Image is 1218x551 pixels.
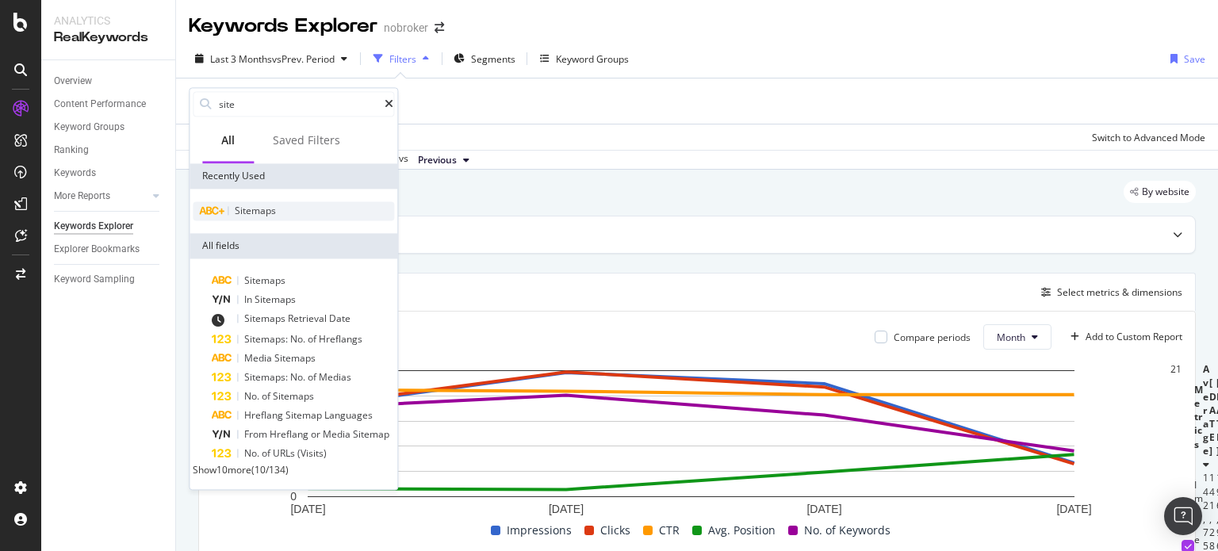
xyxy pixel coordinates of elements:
[1086,124,1205,150] button: Switch to Advanced Mode
[1164,46,1205,71] button: Save
[659,521,680,540] span: CTR
[1092,131,1205,144] div: Switch to Advanced Mode
[556,52,629,66] div: Keyword Groups
[1203,362,1209,457] div: Average
[319,370,351,384] span: Medias
[54,241,140,258] div: Explorer Bookmarks
[54,218,164,235] a: Keywords Explorer
[54,165,96,182] div: Keywords
[54,142,89,159] div: Ranking
[290,503,325,515] text: [DATE]
[983,324,1051,350] button: Month
[189,13,377,40] div: Keywords Explorer
[244,370,290,384] span: Sitemaps:
[54,29,163,47] div: RealKeywords
[262,446,273,460] span: of
[190,233,397,258] div: All fields
[435,22,444,33] div: arrow-right-arrow-left
[54,73,92,90] div: Overview
[367,46,435,71] button: Filters
[290,491,297,503] text: 0
[235,204,276,217] span: Sitemaps
[244,274,285,287] span: Sitemaps
[273,389,314,403] span: Sitemaps
[1176,362,1182,376] div: 1
[212,362,1170,521] div: A chart.
[1194,383,1203,451] div: Metrics
[534,46,635,71] button: Keyword Groups
[297,446,327,460] span: (Visits)
[244,351,274,365] span: Media
[806,503,841,515] text: [DATE]
[54,96,146,113] div: Content Performance
[471,52,515,66] span: Segments
[54,218,133,235] div: Keywords Explorer
[54,119,124,136] div: Keyword Groups
[600,521,630,540] span: Clicks
[189,46,354,71] button: Last 3 MonthsvsPrev. Period
[54,188,148,205] a: More Reports
[894,331,971,344] div: Compare periods
[1057,285,1182,299] div: Select metrics & dimensions
[323,427,353,441] span: Media
[54,271,135,288] div: Keyword Sampling
[418,153,457,167] span: Previous
[324,408,373,422] span: Languages
[273,446,297,460] span: URLs
[1170,362,1176,376] div: 2
[54,165,164,182] a: Keywords
[1035,283,1182,302] button: Select metrics & dimensions
[549,503,584,515] text: [DATE]
[399,151,412,166] span: vs
[244,332,290,346] span: Sitemaps:
[270,427,311,441] span: Hreflang
[1164,497,1202,535] div: Open Intercom Messenger
[708,521,776,540] span: Avg. Position
[290,332,308,346] span: No.
[272,52,335,66] span: vs Prev. Period
[54,241,164,258] a: Explorer Bookmarks
[54,96,164,113] a: Content Performance
[997,331,1025,344] span: Month
[54,119,164,136] a: Keyword Groups
[244,293,255,306] span: In
[308,370,319,384] span: of
[1184,52,1205,66] div: Save
[54,271,164,288] a: Keyword Sampling
[507,521,572,540] span: Impressions
[384,20,428,36] div: nobroker
[244,427,270,441] span: From
[412,151,476,170] button: Previous
[210,52,272,66] span: Last 3 Months
[54,73,164,90] a: Overview
[290,370,308,384] span: No.
[273,132,340,148] div: Saved Filters
[54,13,163,29] div: Analytics
[288,312,329,325] span: Retrieval
[221,132,235,148] div: All
[1209,376,1216,457] div: [DATE]
[308,332,319,346] span: of
[311,427,323,441] span: or
[255,293,296,306] span: Sitemaps
[244,312,288,325] span: Sitemaps
[1142,187,1189,197] span: By website
[244,389,262,403] span: No.
[193,463,251,476] span: Show 10 more
[262,389,273,403] span: of
[449,52,520,67] button: Segments
[244,446,262,460] span: No.
[1064,324,1182,350] button: Add to Custom Report
[251,463,289,476] span: ( 10 / 134 )
[1056,503,1091,515] text: [DATE]
[319,332,362,346] span: Hreflangs
[190,163,397,189] div: Recently Used
[329,312,350,325] span: Date
[389,52,416,66] div: Filters
[1124,181,1196,203] div: legacy label
[1086,332,1182,342] div: Add to Custom Report
[54,188,110,205] div: More Reports
[285,408,324,422] span: Sitemap
[244,408,285,422] span: Hreflang
[54,142,164,159] a: Ranking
